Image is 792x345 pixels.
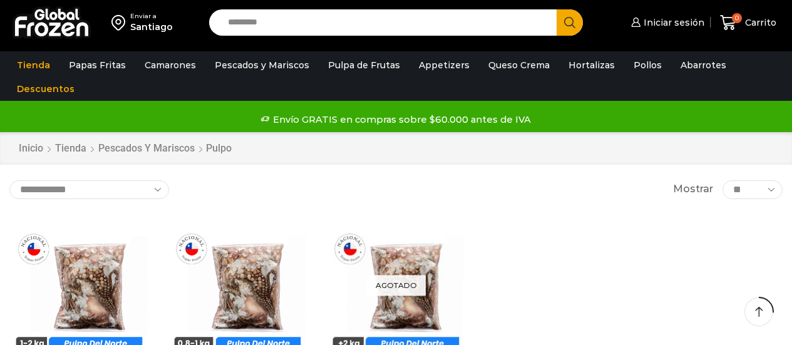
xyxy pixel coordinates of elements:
a: Pollos [627,53,668,77]
div: Enviar a [130,12,173,21]
button: Search button [557,9,583,36]
a: Tienda [54,142,87,156]
div: Santiago [130,21,173,33]
a: Pescados y Mariscos [98,142,195,156]
span: Carrito [742,16,776,29]
a: Pulpa de Frutas [322,53,406,77]
a: Hortalizas [562,53,621,77]
a: Iniciar sesión [628,10,704,35]
a: Tienda [11,53,56,77]
span: 0 [732,13,742,23]
a: Pescados y Mariscos [208,53,316,77]
h1: Pulpo [206,142,232,154]
a: Queso Crema [482,53,556,77]
a: Inicio [18,142,44,156]
a: 0 Carrito [717,8,779,38]
a: Abarrotes [674,53,733,77]
p: Agotado [367,275,426,296]
img: address-field-icon.svg [111,12,130,33]
a: Papas Fritas [63,53,132,77]
a: Appetizers [413,53,476,77]
select: Pedido de la tienda [9,180,169,199]
span: Mostrar [673,182,713,197]
nav: Breadcrumb [18,142,232,156]
span: Iniciar sesión [640,16,704,29]
a: Camarones [138,53,202,77]
a: Descuentos [11,77,81,101]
